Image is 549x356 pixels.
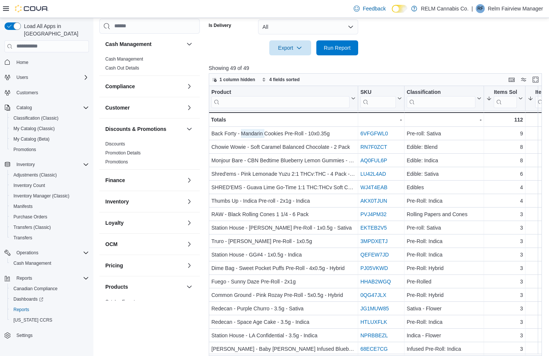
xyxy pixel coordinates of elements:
[360,306,389,311] a: JG1MUW85
[324,44,351,52] span: Run Report
[316,40,358,55] button: Run Report
[10,135,89,144] span: My Catalog (Beta)
[7,201,92,212] button: Manifests
[16,332,32,338] span: Settings
[105,299,135,305] span: Catalog Export
[519,75,528,84] button: Display options
[7,294,92,304] a: Dashboards
[211,115,356,124] div: Totals
[211,142,356,151] div: Chowie Wowie - Soft Caramel Balanced Chocolate - 2 Pack
[531,75,540,84] button: Enter fullscreen
[10,305,89,314] span: Reports
[488,4,543,13] p: Relm Fairview Manager
[407,115,481,124] div: -
[105,240,183,248] button: OCM
[105,141,125,147] a: Discounts
[185,282,194,291] button: Products
[211,291,356,300] div: Common Ground - Pink Rozay Pre-Roll - 5x0.5g - Hybrid
[486,264,523,273] div: 3
[360,211,387,217] a: PVJ4PM32
[472,4,473,13] p: |
[7,222,92,233] button: Transfers (Classic)
[360,115,402,124] div: -
[105,219,124,227] h3: Loyalty
[486,142,523,151] div: 8
[13,182,45,188] span: Inventory Count
[211,210,356,219] div: RAW - Black Rolling Cones 1 1/4 - 6 Pack
[1,330,92,341] button: Settings
[185,125,194,133] button: Discounts & Promotions
[360,225,387,231] a: EKTEB2V5
[16,105,32,111] span: Catalog
[476,4,485,13] div: Relm Fairview Manager
[1,248,92,258] button: Operations
[7,315,92,325] button: [US_STATE] CCRS
[13,73,89,82] span: Users
[10,295,89,304] span: Dashboards
[211,129,356,138] div: Back Forty - Mandarin Cookies Pre-Roll - 10x0.35g
[10,233,35,242] a: Transfers
[486,196,523,205] div: 4
[211,169,356,178] div: Shred'ems - Pink Lemonade Yuzu 2:1 THCv:THC - 4 Pack - Sativa
[407,250,481,259] div: Pre-Roll: Indica
[105,159,128,165] a: Promotions
[360,332,388,338] a: NPRBBEZL
[7,283,92,294] button: Canadian Compliance
[421,4,469,13] p: RELM Cannabis Co.
[10,223,89,232] span: Transfers (Classic)
[185,176,194,185] button: Finance
[21,22,89,37] span: Load All Apps in [GEOGRAPHIC_DATA]
[360,346,388,352] a: 68ECE7CG
[105,104,130,111] h3: Customer
[105,159,128,165] span: Promotions
[10,316,89,325] span: Washington CCRS
[10,284,61,293] a: Canadian Compliance
[13,274,35,283] button: Reports
[13,214,47,220] span: Purchase Orders
[105,65,139,71] span: Cash Out Details
[10,171,60,179] a: Adjustments (Classic)
[13,248,41,257] button: Operations
[269,40,311,55] button: Export
[360,198,387,204] a: AKX0TJUN
[407,291,481,300] div: Pre-Roll: Hybrid
[407,196,481,205] div: Pre-Roll: Indica
[360,171,386,177] a: LU42L4AD
[211,331,356,340] div: Station House - LA Confidential - 3.5g - Indica
[99,297,200,318] div: Products
[1,87,92,98] button: Customers
[1,159,92,170] button: Inventory
[105,104,183,111] button: Customer
[407,277,481,286] div: Pre-Rolled
[486,89,523,108] button: Items Sold
[486,304,523,313] div: 3
[105,150,141,156] a: Promotion Details
[1,57,92,68] button: Home
[407,89,475,108] div: Classification
[360,238,388,244] a: 3MPDXETJ
[105,219,183,227] button: Loyalty
[13,235,32,241] span: Transfers
[7,144,92,155] button: Promotions
[105,83,135,90] h3: Compliance
[7,170,92,180] button: Adjustments (Classic)
[105,262,183,269] button: Pricing
[211,223,356,232] div: Station House - [PERSON_NAME] Pre-Roll - 1x0.5g - Sativa
[211,237,356,246] div: Truro - [PERSON_NAME] Pre-Roll - 1x0.5g
[105,240,118,248] h3: OCM
[13,224,51,230] span: Transfers (Classic)
[486,291,523,300] div: 3
[13,260,51,266] span: Cash Management
[209,22,231,28] label: Is Delivery
[10,114,89,123] span: Classification (Classic)
[209,64,545,72] p: Showing 49 of 49
[360,279,391,285] a: HHAB2WGQ
[13,331,35,340] a: Settings
[486,115,523,124] div: 112
[360,144,387,150] a: RN7F0ZCT
[99,55,200,76] div: Cash Management
[360,89,402,108] button: SKU
[486,210,523,219] div: 3
[13,317,52,323] span: [US_STATE] CCRS
[7,180,92,191] button: Inventory Count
